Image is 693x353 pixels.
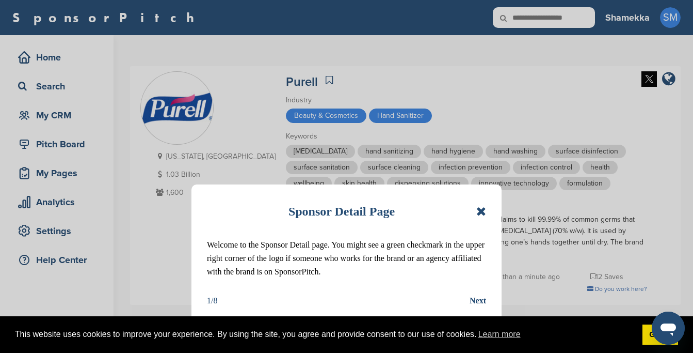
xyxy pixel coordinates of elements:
[470,294,486,308] button: Next
[207,238,486,279] p: Welcome to the Sponsor Detail page. You might see a green checkmark in the upper right corner of ...
[288,200,395,223] h1: Sponsor Detail Page
[642,325,678,345] a: dismiss cookie message
[207,294,217,308] div: 1/8
[652,312,685,345] iframe: Button to launch messaging window
[477,327,522,342] a: learn more about cookies
[15,327,634,342] span: This website uses cookies to improve your experience. By using the site, you agree and provide co...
